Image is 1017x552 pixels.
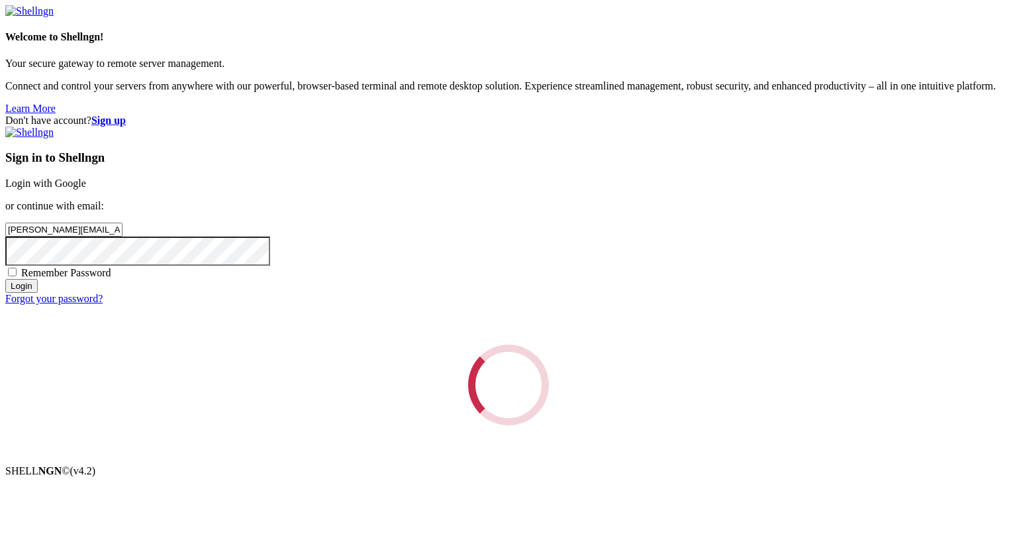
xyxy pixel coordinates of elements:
span: 4.2.0 [70,465,96,476]
a: Learn More [5,103,56,114]
a: Sign up [91,115,126,126]
input: Login [5,279,38,293]
input: Remember Password [8,268,17,276]
span: SHELL © [5,465,95,476]
p: Connect and control your servers from anywhere with our powerful, browser-based terminal and remo... [5,80,1012,92]
h4: Welcome to Shellngn! [5,31,1012,43]
input: Email address [5,223,122,237]
a: Forgot your password? [5,293,103,304]
img: Shellngn [5,127,54,138]
div: Loading... [464,341,552,429]
b: NGN [38,465,62,476]
img: Shellngn [5,5,54,17]
a: Login with Google [5,178,86,189]
p: or continue with email: [5,200,1012,212]
h3: Sign in to Shellngn [5,150,1012,165]
p: Your secure gateway to remote server management. [5,58,1012,70]
div: Don't have account? [5,115,1012,127]
span: Remember Password [21,267,111,278]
